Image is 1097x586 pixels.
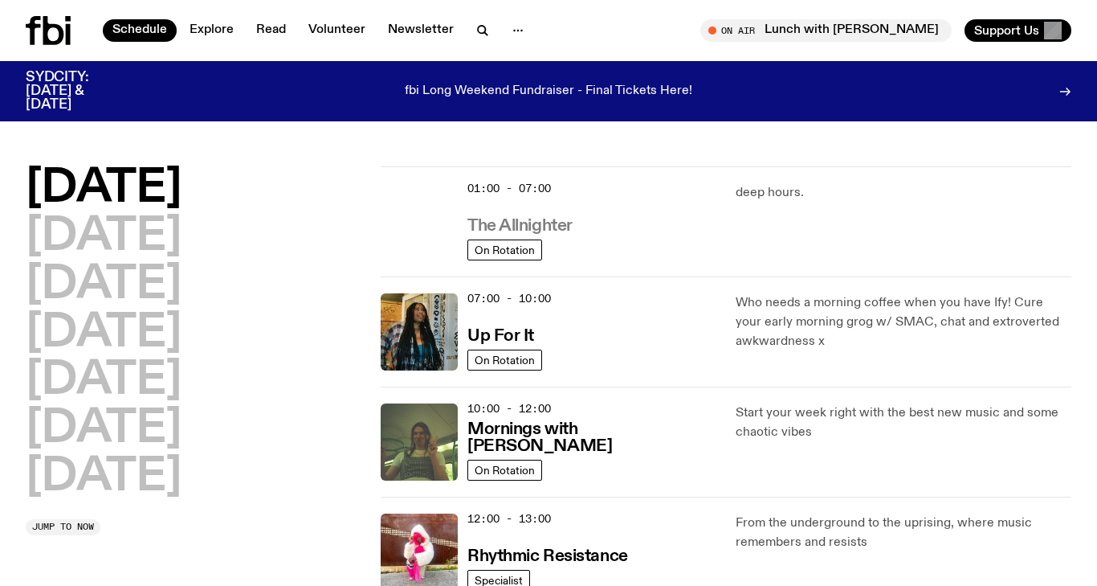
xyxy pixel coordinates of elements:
[736,404,1071,442] p: Start your week right with the best new music and some chaotic vibes
[26,407,181,452] button: [DATE]
[26,455,181,500] button: [DATE]
[964,19,1071,42] button: Support Us
[26,166,181,211] button: [DATE]
[736,514,1071,552] p: From the underground to the uprising, where music remembers and resists
[467,401,551,416] span: 10:00 - 12:00
[26,215,181,260] button: [DATE]
[103,19,177,42] a: Schedule
[26,359,181,404] button: [DATE]
[475,354,535,367] span: On Rotation
[381,293,458,371] img: Ify - a Brown Skin girl with black braided twists, looking up to the side with her tongue stickin...
[467,291,551,306] span: 07:00 - 10:00
[467,181,551,196] span: 01:00 - 07:00
[299,19,375,42] a: Volunteer
[467,215,573,235] a: The Allnighter
[467,350,542,371] a: On Rotation
[467,240,542,260] a: On Rotation
[467,421,716,455] h3: Mornings with [PERSON_NAME]
[26,519,100,535] button: Jump to now
[381,404,458,481] img: Jim Kretschmer in a really cute outfit with cute braids, standing on a train holding up a peace s...
[467,418,716,455] a: Mornings with [PERSON_NAME]
[180,19,243,42] a: Explore
[475,465,535,477] span: On Rotation
[405,84,692,99] p: fbi Long Weekend Fundraiser - Final Tickets Here!
[736,183,1071,203] p: deep hours.
[475,244,535,256] span: On Rotation
[26,311,181,356] button: [DATE]
[467,328,534,345] h3: Up For It
[467,460,542,481] a: On Rotation
[700,19,952,42] button: On AirLunch with [PERSON_NAME]
[247,19,296,42] a: Read
[26,71,128,112] h3: SYDCITY: [DATE] & [DATE]
[467,511,551,527] span: 12:00 - 13:00
[467,325,534,345] a: Up For It
[467,218,573,235] h3: The Allnighter
[378,19,463,42] a: Newsletter
[467,548,628,565] h3: Rhythmic Resistance
[32,522,94,531] span: Jump to now
[467,545,628,565] a: Rhythmic Resistance
[974,23,1039,38] span: Support Us
[26,263,181,308] button: [DATE]
[736,293,1071,351] p: Who needs a morning coffee when you have Ify! Cure your early morning grog w/ SMAC, chat and extr...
